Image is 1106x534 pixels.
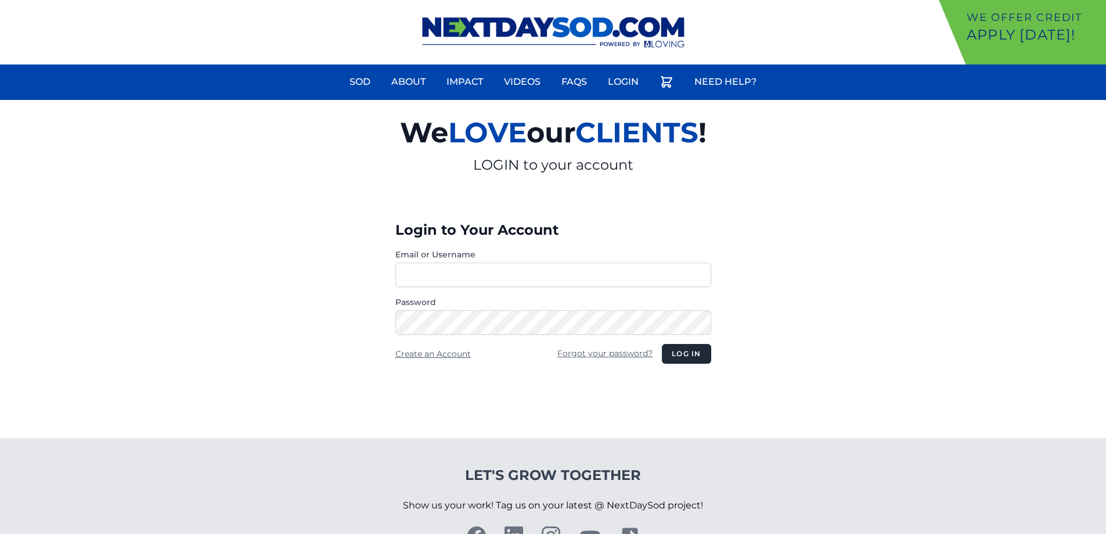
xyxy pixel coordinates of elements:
p: LOGIN to your account [265,156,841,174]
a: Sod [343,68,377,96]
span: LOVE [448,116,527,149]
label: Email or Username [395,249,711,260]
h4: Let's Grow Together [403,466,703,485]
label: Password [395,296,711,308]
a: Forgot your password? [557,348,653,359]
a: Impact [439,68,490,96]
h3: Login to Your Account [395,221,711,239]
a: Videos [497,68,547,96]
span: CLIENTS [575,116,698,149]
a: Create an Account [395,349,471,359]
button: Log in [662,344,711,364]
p: Show us your work! Tag us on your latest @ NextDaySod project! [403,485,703,526]
a: About [384,68,433,96]
a: FAQs [554,68,594,96]
p: We offer Credit [967,9,1101,26]
a: Login [601,68,646,96]
h2: We our ! [265,109,841,156]
p: Apply [DATE]! [967,26,1101,44]
a: Need Help? [687,68,763,96]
